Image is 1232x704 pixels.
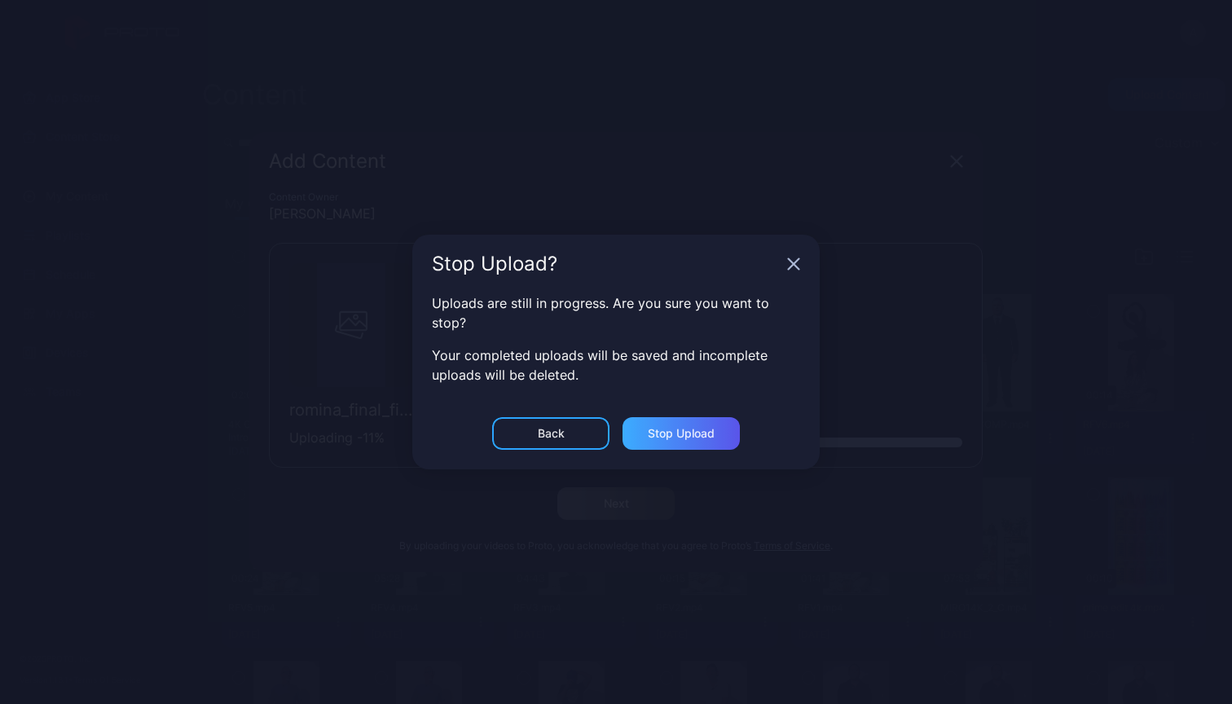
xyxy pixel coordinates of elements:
[432,345,800,385] p: Your completed uploads will be saved and incomplete uploads will be deleted.
[538,427,565,440] div: Back
[432,254,781,274] div: Stop Upload?
[648,427,715,440] div: Stop Upload
[432,293,800,332] p: Uploads are still in progress. Are you sure you want to stop?
[492,417,609,450] button: Back
[623,417,740,450] button: Stop Upload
